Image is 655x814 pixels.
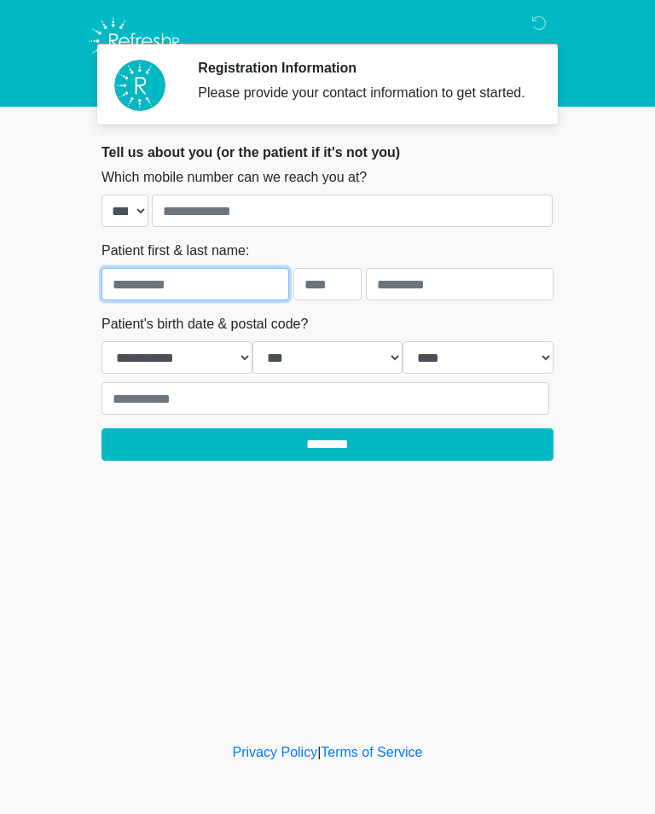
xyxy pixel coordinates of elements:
[233,745,318,759] a: Privacy Policy
[101,241,249,261] label: Patient first & last name:
[84,13,188,69] img: Refresh RX Logo
[114,60,165,111] img: Agent Avatar
[198,83,528,103] div: Please provide your contact information to get started.
[101,167,367,188] label: Which mobile number can we reach you at?
[317,745,321,759] a: |
[321,745,422,759] a: Terms of Service
[101,314,308,334] label: Patient's birth date & postal code?
[101,144,554,160] h2: Tell us about you (or the patient if it's not you)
